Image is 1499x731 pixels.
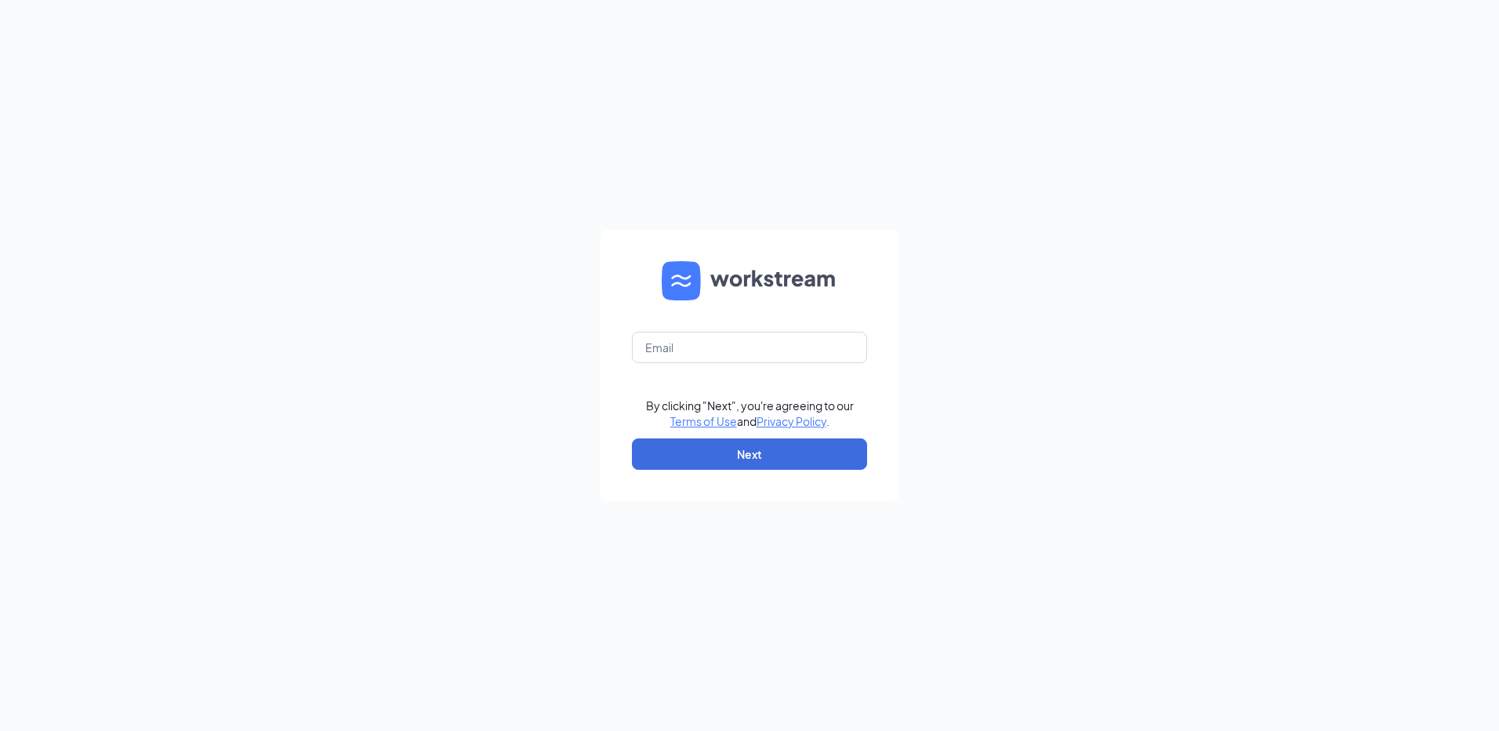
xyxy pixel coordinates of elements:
img: WS logo and Workstream text [662,261,837,300]
input: Email [632,332,867,363]
a: Terms of Use [670,414,737,428]
button: Next [632,438,867,470]
a: Privacy Policy [757,414,826,428]
div: By clicking "Next", you're agreeing to our and . [646,398,854,429]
